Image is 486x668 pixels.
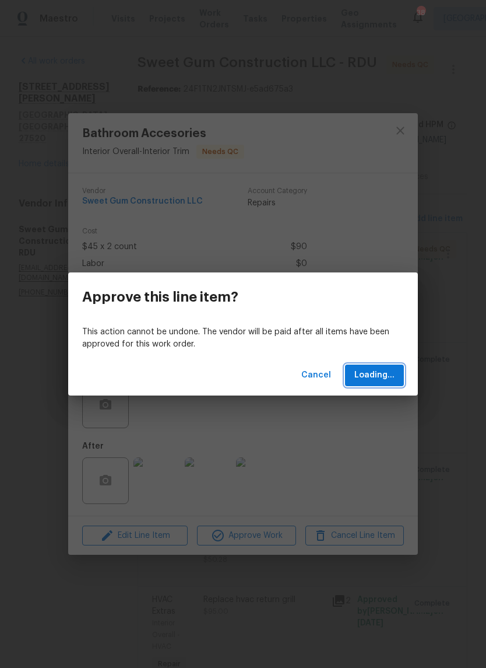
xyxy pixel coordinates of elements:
span: Loading... [354,368,395,383]
button: Cancel [297,365,336,386]
p: This action cannot be undone. The vendor will be paid after all items have been approved for this... [82,326,404,351]
span: Cancel [301,368,331,383]
button: Loading... [345,365,404,386]
h3: Approve this line item? [82,289,238,305]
